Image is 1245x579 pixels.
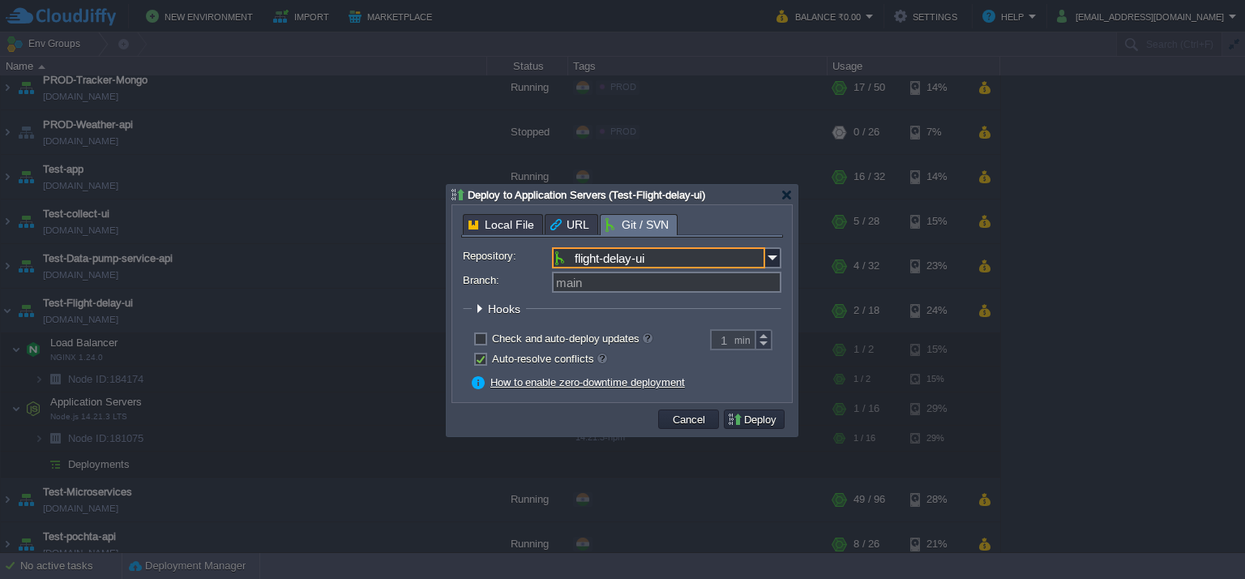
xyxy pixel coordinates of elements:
span: Deploy to Application Servers (Test-Flight-delay-ui) [468,189,705,201]
button: Cancel [668,412,710,427]
button: Deploy [727,412,781,427]
label: Check and auto-deploy updates [492,332,652,345]
a: How to enable zero-downtime deployment [490,376,685,388]
span: Local File [468,215,534,234]
span: Git / SVN [605,215,669,235]
label: Repository: [463,247,550,264]
div: min [734,330,754,350]
span: URL [550,215,589,234]
label: Auto-resolve conflicts [492,353,607,365]
span: Hooks [488,302,524,315]
label: Branch: [463,272,550,289]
